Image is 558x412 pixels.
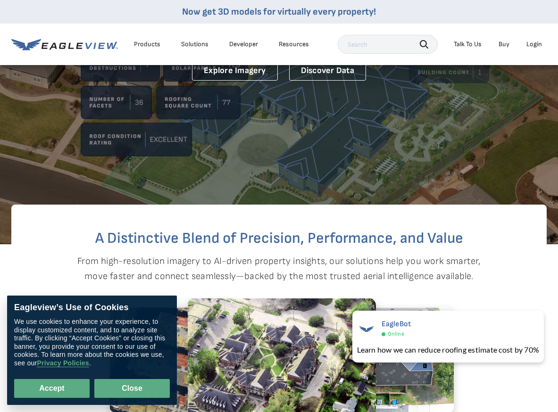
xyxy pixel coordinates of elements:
a: Privacy Policies [37,359,89,367]
a: Developer [229,40,258,49]
div: Solutions [181,40,208,49]
p: From high-resolution imagery to AI-driven property insights, our solutions help you work smarter,... [77,254,481,284]
img: EagleBot [357,320,376,338]
div: We use cookies to enhance your experience, to display customized content, and to analyze site tra... [14,318,170,367]
span: EagleBot [382,320,411,329]
input: Search [338,35,438,54]
div: Talk To Us [454,40,482,49]
div: Products [134,40,160,49]
a: Discover Data [289,61,366,81]
button: Accept [14,379,90,398]
button: Close [94,379,170,398]
a: Explore Imagery [192,61,278,81]
a: Buy [499,40,509,49]
span: Online [388,330,404,338]
div: Login [526,40,542,49]
a: Now get 3D models for virtually every property! [182,6,376,17]
h2: A Distinctive Blend of Precision, Performance, and Value [49,231,509,246]
div: Eagleview’s Use of Cookies [14,303,170,313]
div: Resources [279,40,309,49]
div: Learn how we can reduce roofing estimate cost by 70% [357,344,539,355]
